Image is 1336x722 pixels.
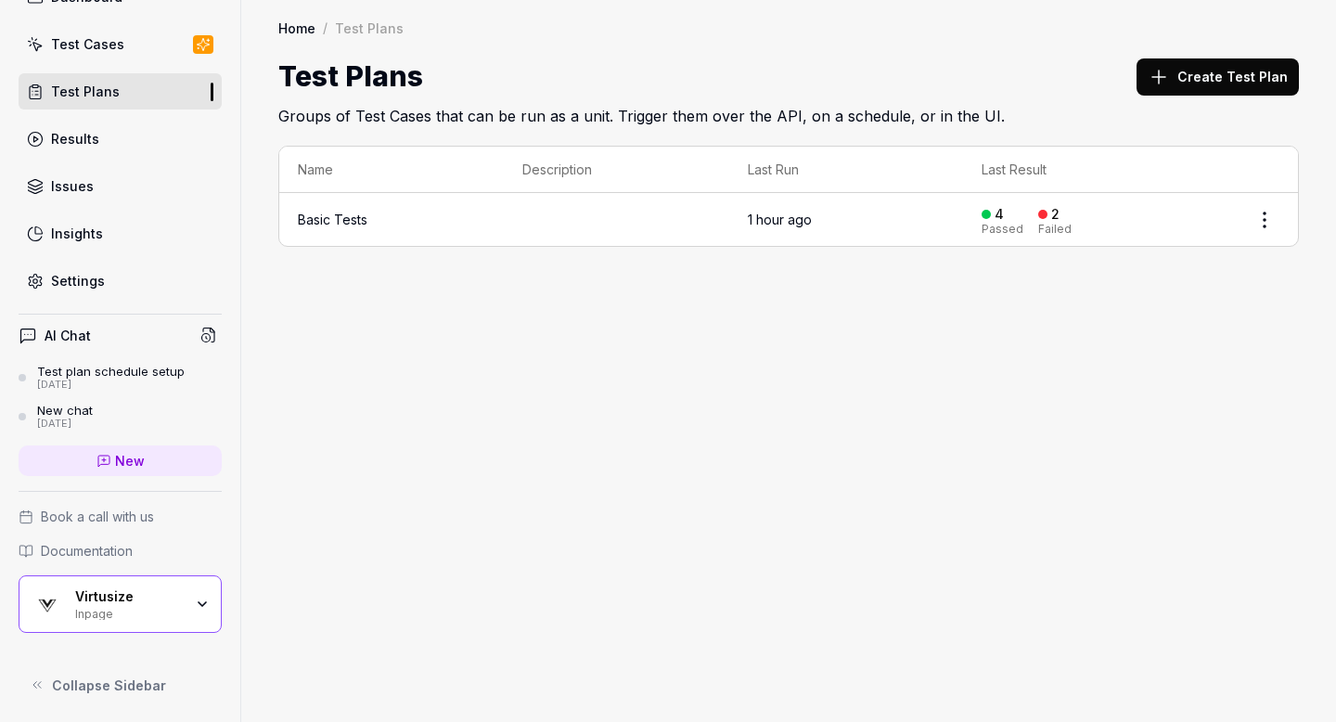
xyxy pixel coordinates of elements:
[19,403,222,431] a: New chat[DATE]
[1137,58,1299,96] button: Create Test Plan
[19,445,222,476] a: New
[19,364,222,392] a: Test plan schedule setup[DATE]
[41,541,133,561] span: Documentation
[323,19,328,37] div: /
[31,587,64,621] img: Virtusize Logo
[19,73,222,110] a: Test Plans
[19,666,222,703] button: Collapse Sidebar
[51,129,99,148] div: Results
[995,206,1004,223] div: 4
[37,403,93,418] div: New chat
[19,263,222,299] a: Settings
[748,212,812,227] time: 1 hour ago
[19,168,222,204] a: Issues
[51,82,120,101] div: Test Plans
[75,588,183,605] div: Virtusize
[335,19,404,37] div: Test Plans
[278,56,423,97] h1: Test Plans
[37,418,93,431] div: [DATE]
[19,121,222,157] a: Results
[19,215,222,251] a: Insights
[41,507,154,526] span: Book a call with us
[115,451,145,471] span: New
[298,212,367,227] a: Basic Tests
[37,379,185,392] div: [DATE]
[729,147,964,193] th: Last Run
[982,224,1023,235] div: Passed
[51,271,105,290] div: Settings
[1051,206,1060,223] div: 2
[279,147,504,193] th: Name
[19,575,222,633] button: Virtusize LogoVirtusizeInpage
[75,605,183,620] div: Inpage
[278,19,315,37] a: Home
[52,676,166,695] span: Collapse Sidebar
[19,26,222,62] a: Test Cases
[19,507,222,526] a: Book a call with us
[51,224,103,243] div: Insights
[504,147,728,193] th: Description
[45,326,91,345] h4: AI Chat
[19,541,222,561] a: Documentation
[278,97,1299,127] h2: Groups of Test Cases that can be run as a unit. Trigger them over the API, on a schedule, or in t...
[51,34,124,54] div: Test Cases
[37,364,185,379] div: Test plan schedule setup
[963,147,1231,193] th: Last Result
[51,176,94,196] div: Issues
[1038,224,1072,235] div: Failed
